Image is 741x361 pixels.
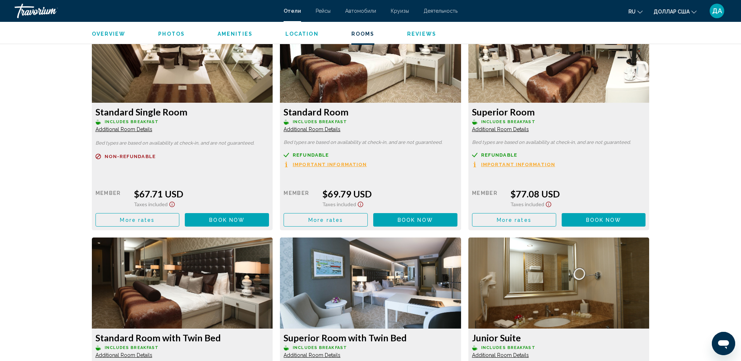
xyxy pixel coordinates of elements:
span: Additional Room Details [284,126,340,132]
span: Taxes included [510,201,544,207]
span: Taxes included [322,201,356,207]
button: Important Information [284,161,367,168]
span: Includes Breakfast [293,345,347,350]
span: Includes Breakfast [105,119,159,124]
a: Рейсы [316,8,331,14]
span: Book now [209,217,245,223]
h3: Standard Room [284,106,457,117]
a: Деятельность [424,8,457,14]
span: More rates [497,217,531,223]
h3: Superior Room with Twin Bed [284,332,457,343]
font: ru [628,9,636,15]
button: Book now [185,213,269,227]
button: Amenities [218,31,253,37]
div: $69.79 USD [322,188,457,199]
a: Круизы [391,8,409,14]
div: Member [472,188,505,208]
img: 80e0aeeb-bb5f-484d-ae98-afea15ae644b.jpeg [468,238,650,329]
span: Taxes included [134,201,168,207]
button: Меню пользователя [707,3,726,19]
h3: Standard Room with Twin Bed [95,332,269,343]
span: Additional Room Details [95,126,152,132]
button: Overview [92,31,126,37]
span: Includes Breakfast [105,345,159,350]
p: Bed types are based on availability at check-in, and are not guaranteed. [472,140,646,145]
img: 6fac980c-72a0-4e93-bba0-0972e315eb7a.jpeg [92,12,273,103]
img: 410ef6d0-6eac-4726-9ad9-cc274e02767b.jpeg [92,238,273,329]
button: More rates [95,213,180,227]
h3: Standard Single Room [95,106,269,117]
div: $67.71 USD [134,188,269,199]
button: Photos [158,31,185,37]
span: Includes Breakfast [481,119,535,124]
button: Show Taxes and Fees disclaimer [168,199,176,208]
div: $77.08 USD [510,188,646,199]
span: Additional Room Details [284,352,340,358]
h3: Junior Suite [472,332,646,343]
iframe: Кнопка запуска окна обмена сообщениями [712,332,735,355]
button: Rooms [351,31,375,37]
button: Show Taxes and Fees disclaimer [356,199,365,208]
button: Reviews [407,31,436,37]
span: Includes Breakfast [481,345,535,350]
button: Book now [562,213,646,227]
a: Травориум [15,4,276,18]
span: Includes Breakfast [293,119,347,124]
span: Important Information [293,162,367,167]
div: Member [284,188,316,208]
font: доллар США [654,9,690,15]
span: Additional Room Details [95,352,152,358]
img: 81707df7-053f-4f15-bf46-7261a360fe5a.jpeg [468,12,650,103]
button: Location [285,31,319,37]
a: Отели [284,8,301,14]
span: Refundable [481,153,517,157]
button: More rates [472,213,556,227]
img: 8e9ff61c-1024-48c4-8394-24eecdc095cc.jpeg [280,238,461,329]
button: More rates [284,213,368,227]
a: Refundable [284,152,457,158]
button: Show Taxes and Fees disclaimer [544,199,553,208]
button: Изменить язык [628,6,643,17]
h3: Superior Room [472,106,646,117]
span: Important Information [481,162,555,167]
span: Non-refundable [105,154,156,159]
p: Bed types are based on availability at check-in, and are not guaranteed. [95,141,269,146]
a: Refundable [472,152,646,158]
p: Bed types are based on availability at check-in, and are not guaranteed. [284,140,457,145]
span: More rates [120,217,155,223]
button: Изменить валюту [654,6,697,17]
a: Автомобили [345,8,376,14]
button: Book now [373,213,457,227]
span: Book now [586,217,621,223]
span: Refundable [293,153,329,157]
span: Additional Room Details [472,126,529,132]
span: Additional Room Details [472,352,529,358]
span: Book now [398,217,433,223]
img: 7b206daf-c18f-4bdf-957f-2d8c04f7a96d.jpeg [280,12,461,103]
button: Important Information [472,161,555,168]
font: ДА [712,7,722,15]
div: Member [95,188,128,208]
span: More rates [308,217,343,223]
